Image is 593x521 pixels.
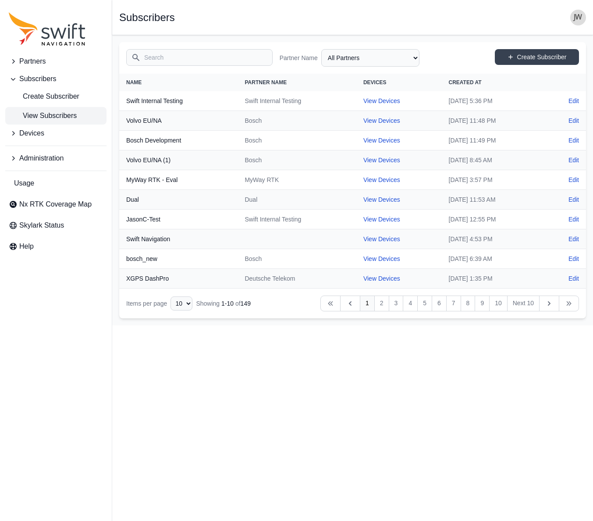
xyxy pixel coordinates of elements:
th: Bosch Development [119,131,238,150]
a: Edit [568,175,579,184]
a: 10 [489,296,508,311]
select: Partner Name [321,49,419,67]
a: View Devices [363,137,400,144]
label: Partner Name [280,54,318,62]
td: [DATE] 3:57 PM [442,170,545,190]
th: Volvo EU/NA [119,111,238,131]
h1: Subscribers [119,12,175,23]
td: Dual [238,190,356,210]
th: Partner Name [238,74,356,91]
a: Create Subscriber [495,49,579,65]
td: [DATE] 11:48 PM [442,111,545,131]
span: Usage [14,178,34,189]
a: Edit [568,195,579,204]
a: View Devices [363,255,400,262]
th: Swift Internal Testing [119,91,238,111]
td: Deutsche Telekom [238,269,356,289]
a: Edit [568,96,579,105]
a: Edit [568,274,579,283]
a: Help [5,238,107,255]
th: JasonC-Test [119,210,238,229]
a: Skylark Status [5,217,107,234]
input: Search [126,49,273,66]
th: Dual [119,190,238,210]
button: Devices [5,125,107,142]
a: View Devices [363,275,400,282]
a: Usage [5,175,107,192]
th: Volvo EU/NA (1) [119,150,238,170]
button: Partners [5,53,107,70]
td: [DATE] 6:39 AM [442,249,545,269]
a: Edit [568,156,579,164]
a: Edit [568,215,579,224]
span: 149 [241,300,251,307]
span: Skylark Status [19,220,64,231]
a: 2 [374,296,389,311]
a: View Devices [363,117,400,124]
span: Nx RTK Coverage Map [19,199,92,210]
a: View Devices [363,236,400,243]
a: Nx RTK Coverage Map [5,196,107,213]
a: 3 [389,296,404,311]
a: Edit [568,136,579,145]
td: Swift Internal Testing [238,210,356,229]
td: [DATE] 12:55 PM [442,210,545,229]
span: Help [19,241,34,252]
a: View Devices [363,216,400,223]
a: 8 [461,296,476,311]
a: Edit [568,254,579,263]
img: user photo [570,10,586,25]
th: Swift Navigation [119,229,238,249]
button: Administration [5,150,107,167]
a: View Devices [363,97,400,104]
td: Bosch [238,131,356,150]
span: Partners [19,56,46,67]
nav: Table navigation [119,289,586,318]
th: Name [119,74,238,91]
th: Devices [356,74,442,91]
button: Subscribers [5,70,107,88]
span: 1 - 10 [221,300,234,307]
a: 7 [446,296,461,311]
a: 6 [432,296,447,311]
span: View Subscribers [9,111,77,121]
td: Bosch [238,150,356,170]
td: [DATE] 8:45 AM [442,150,545,170]
span: Devices [19,128,44,139]
td: [DATE] 4:53 PM [442,229,545,249]
a: 9 [475,296,490,311]
a: View Devices [363,157,400,164]
a: View Devices [363,196,400,203]
span: Subscribers [19,74,56,84]
span: Administration [19,153,64,164]
a: Edit [568,235,579,243]
th: XGPS DashPro [119,269,238,289]
span: Create Subscriber [9,91,79,102]
th: Created At [442,74,545,91]
td: [DATE] 11:53 AM [442,190,545,210]
a: 4 [403,296,418,311]
a: View Devices [363,176,400,183]
td: Swift Internal Testing [238,91,356,111]
td: [DATE] 1:35 PM [442,269,545,289]
th: MyWay RTK - Eval [119,170,238,190]
td: Bosch [238,249,356,269]
a: View Subscribers [5,107,107,125]
a: 5 [417,296,432,311]
td: MyWay RTK [238,170,356,190]
select: Display Limit [170,296,192,310]
div: Showing of [196,299,251,308]
td: Bosch [238,111,356,131]
td: [DATE] 11:49 PM [442,131,545,150]
a: Edit [568,116,579,125]
td: [DATE] 5:36 PM [442,91,545,111]
a: Next 10 [507,296,540,311]
a: Create Subscriber [5,88,107,105]
a: 1 [360,296,375,311]
th: bosch_new [119,249,238,269]
span: Items per page [126,300,167,307]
